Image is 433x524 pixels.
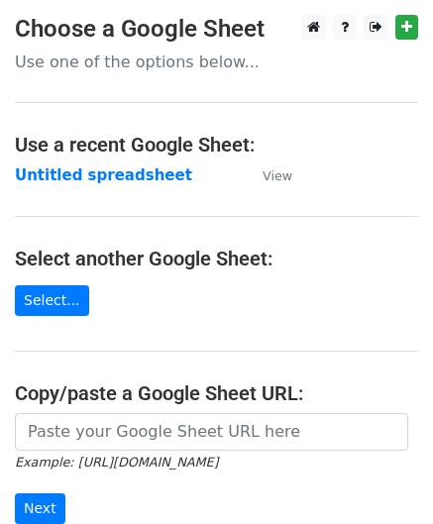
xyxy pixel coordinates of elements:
small: Example: [URL][DOMAIN_NAME] [15,455,218,470]
h4: Select another Google Sheet: [15,247,418,270]
input: Next [15,493,65,524]
a: Select... [15,285,89,316]
a: View [243,166,292,184]
h4: Use a recent Google Sheet: [15,133,418,157]
h3: Choose a Google Sheet [15,15,418,44]
input: Paste your Google Sheet URL here [15,413,408,451]
small: View [263,168,292,183]
p: Use one of the options below... [15,52,418,72]
a: Untitled spreadsheet [15,166,192,184]
h4: Copy/paste a Google Sheet URL: [15,381,418,405]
